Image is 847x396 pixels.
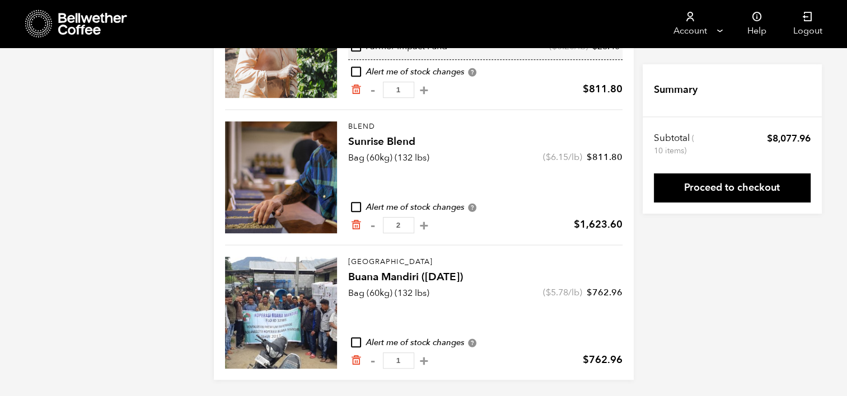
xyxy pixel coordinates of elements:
[348,257,623,268] p: [GEOGRAPHIC_DATA]
[417,220,431,231] button: +
[767,132,811,145] bdi: 8,077.96
[348,201,623,214] div: Alert me of stock changes
[383,352,414,369] input: Qty
[583,82,589,96] span: $
[348,337,623,349] div: Alert me of stock changes
[767,132,773,145] span: $
[350,84,362,96] a: Remove from cart
[587,286,623,299] bdi: 762.96
[366,355,380,366] button: -
[654,132,696,157] th: Subtotal
[546,151,551,163] span: $
[366,84,380,96] button: -
[417,355,431,366] button: +
[383,217,414,233] input: Qty
[546,286,568,299] bdi: 5.78
[546,286,551,299] span: $
[587,286,592,299] span: $
[350,219,362,231] a: Remove from cart
[366,220,380,231] button: -
[583,82,623,96] bdi: 811.80
[574,218,623,232] bdi: 1,623.60
[348,134,623,150] h4: Sunrise Blend
[543,151,582,163] span: ( /lb)
[546,151,568,163] bdi: 6.15
[348,286,429,300] p: Bag (60kg) (132 lbs)
[350,355,362,366] a: Remove from cart
[583,353,623,367] bdi: 762.96
[583,353,589,367] span: $
[348,151,429,164] p: Bag (60kg) (132 lbs)
[654,83,698,97] h4: Summary
[348,121,623,133] p: Blend
[417,84,431,96] button: +
[654,173,811,202] a: Proceed to checkout
[383,82,414,98] input: Qty
[348,66,623,78] div: Alert me of stock changes
[587,151,592,163] span: $
[348,270,623,285] h4: Buana Mandiri ([DATE])
[574,218,580,232] span: $
[543,286,582,299] span: ( /lb)
[587,151,623,163] bdi: 811.80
